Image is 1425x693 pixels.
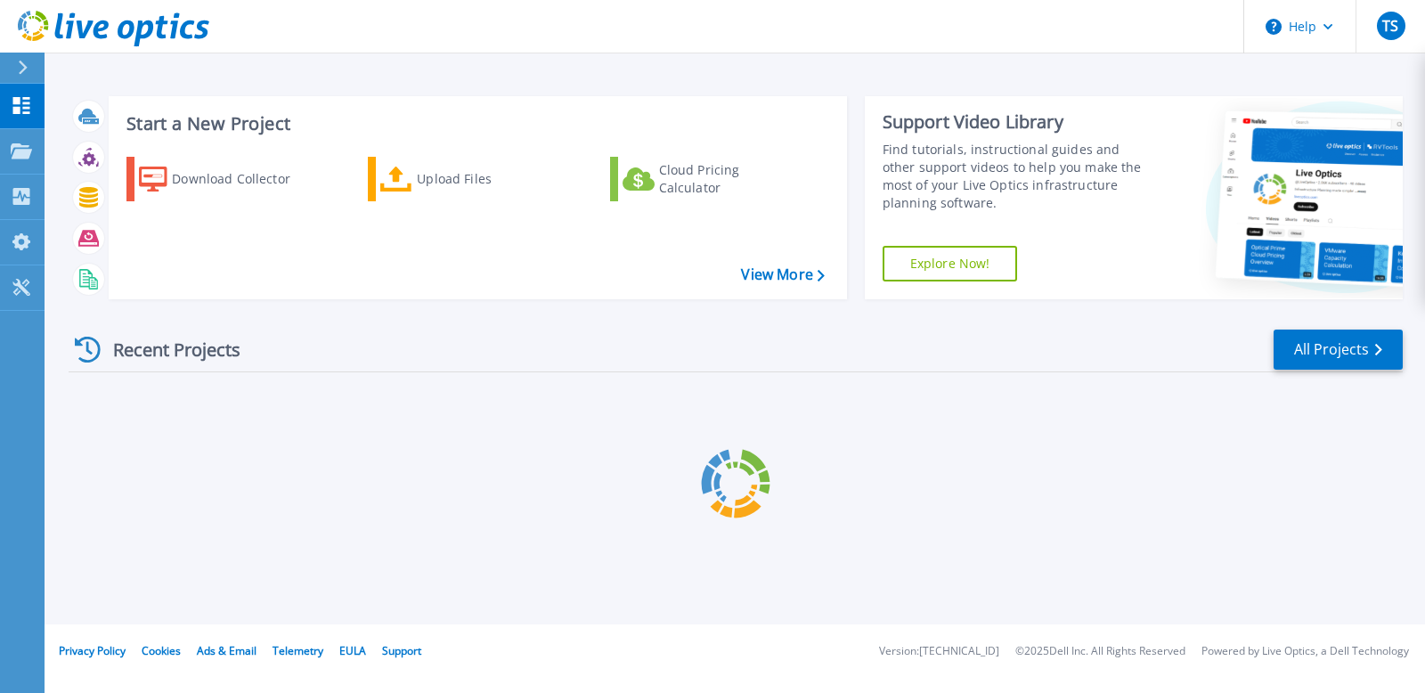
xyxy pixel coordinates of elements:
a: Support [382,643,421,658]
div: Support Video Library [883,110,1153,134]
a: Privacy Policy [59,643,126,658]
h3: Start a New Project [126,114,824,134]
a: Ads & Email [197,643,256,658]
li: Powered by Live Optics, a Dell Technology [1201,646,1409,657]
div: Cloud Pricing Calculator [659,161,802,197]
a: Cookies [142,643,181,658]
a: EULA [339,643,366,658]
li: © 2025 Dell Inc. All Rights Reserved [1015,646,1185,657]
a: All Projects [1274,330,1403,370]
a: Cloud Pricing Calculator [610,157,809,201]
div: Upload Files [417,161,559,197]
div: Find tutorials, instructional guides and other support videos to help you make the most of your L... [883,141,1153,212]
a: Upload Files [368,157,566,201]
span: TS [1382,19,1398,33]
a: Telemetry [273,643,323,658]
a: Explore Now! [883,246,1018,281]
div: Recent Projects [69,328,265,371]
a: Download Collector [126,157,325,201]
div: Download Collector [172,161,314,197]
a: View More [741,266,824,283]
li: Version: [TECHNICAL_ID] [879,646,999,657]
